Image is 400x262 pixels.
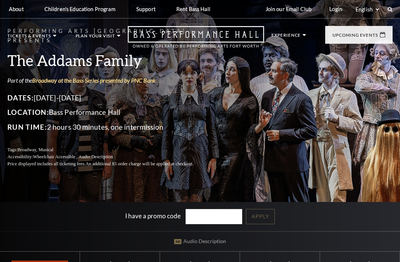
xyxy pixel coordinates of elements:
[7,92,211,104] p: [DATE]-[DATE]
[44,6,116,12] p: Children's Education Program
[7,34,51,42] p: Tickets & Events
[7,153,211,160] p: Accessibility:
[9,6,24,12] p: About
[7,146,211,153] p: Tags:
[354,6,380,13] select: Select:
[7,93,34,102] span: Dates:
[271,33,301,41] p: Experience
[17,147,53,152] span: Broadway, Musical
[125,212,181,220] label: I have a promo code
[136,6,156,12] p: Support
[33,154,113,159] span: Wheelchair Accessible , Audio Description
[7,76,211,84] p: Part of the
[7,51,211,70] h3: The Addams Family
[7,123,47,131] span: Run Time:
[7,121,211,133] p: 2 hours 30 minutes, one intermission
[176,6,210,12] p: Rent Bass Hall
[7,160,211,168] p: Price displayed includes all ticketing fees.
[32,77,156,84] a: Broadway at the Bass Series presented by PNC Bank
[86,161,193,166] span: An additional $5 order charge will be applied at checkout.
[76,34,116,42] p: Plan Your Visit
[333,33,378,41] p: Upcoming Events
[7,106,211,118] p: Bass Performance Hall
[7,108,49,116] span: Location:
